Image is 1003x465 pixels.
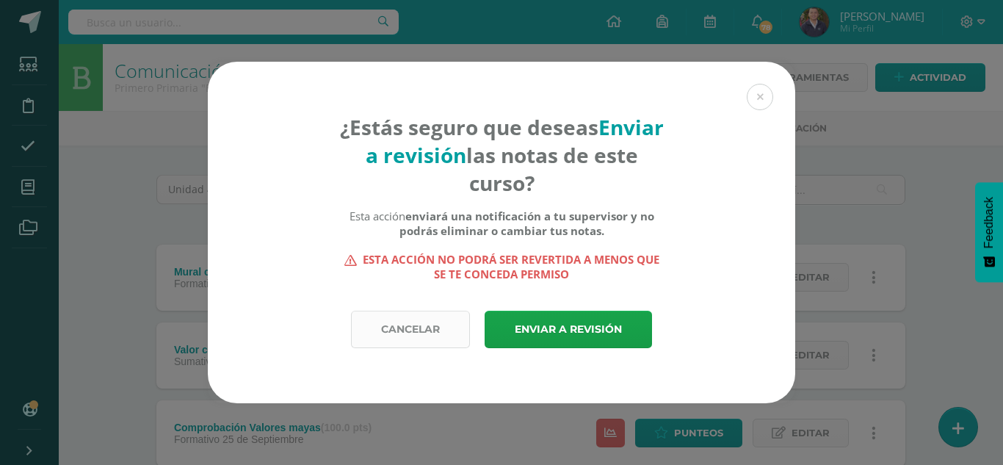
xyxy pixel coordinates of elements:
[339,252,665,281] strong: Esta acción no podrá ser revertida a menos que se te conceda permiso
[339,209,665,238] div: Esta acción
[747,84,773,110] button: Close (Esc)
[366,113,664,169] strong: Enviar a revisión
[351,311,470,348] a: Cancelar
[399,209,654,238] b: enviará una notificación a tu supervisor y no podrás eliminar o cambiar tus notas.
[485,311,652,348] a: Enviar a revisión
[982,197,996,248] span: Feedback
[339,113,665,197] h4: ¿Estás seguro que deseas las notas de este curso?
[975,182,1003,282] button: Feedback - Mostrar encuesta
